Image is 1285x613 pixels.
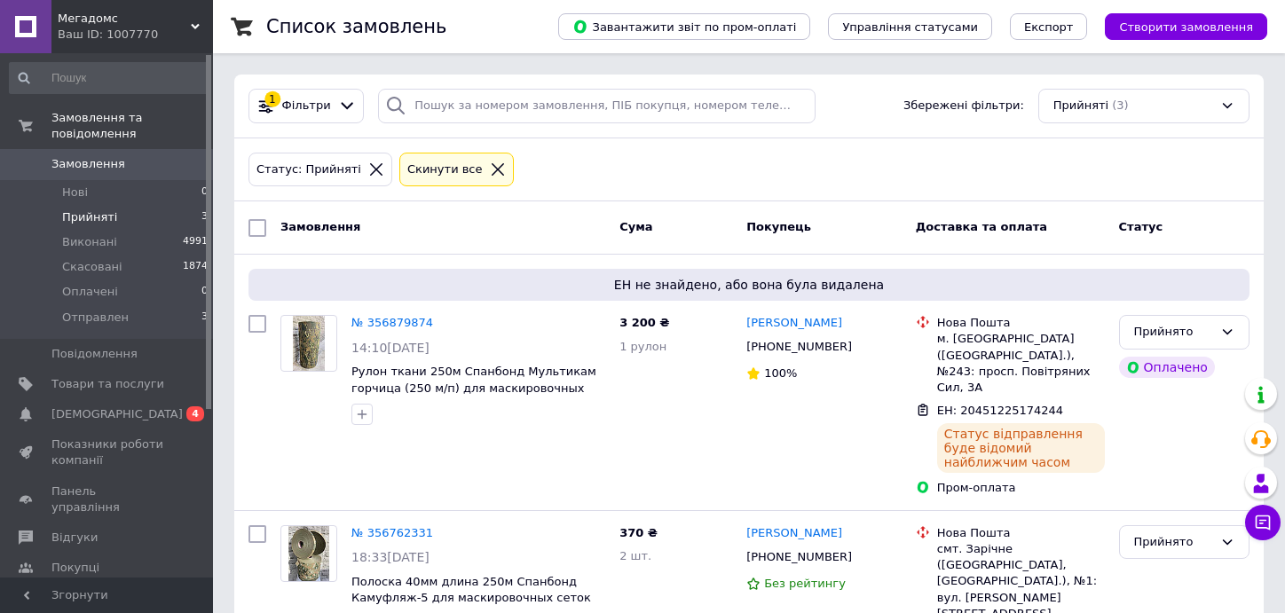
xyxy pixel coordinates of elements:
[201,310,208,326] span: 3
[619,316,669,329] span: 3 200 ₴
[201,284,208,300] span: 0
[746,220,811,233] span: Покупець
[280,220,360,233] span: Замовлення
[253,161,365,179] div: Статус: Прийняті
[1024,20,1074,34] span: Експорт
[288,526,330,581] img: Фото товару
[51,483,164,515] span: Панель управління
[1119,220,1163,233] span: Статус
[51,560,99,576] span: Покупці
[51,530,98,546] span: Відгуки
[619,549,651,562] span: 2 шт.
[51,346,138,362] span: Повідомлення
[572,19,796,35] span: Завантажити звіт по пром-оплаті
[351,526,433,539] a: № 356762331
[1053,98,1108,114] span: Прийняті
[1119,20,1253,34] span: Створити замовлення
[351,575,591,605] a: Полоска 40мм длина 250м Спанбонд Камуфляж-5 для маскировочных сеток
[183,259,208,275] span: 1874
[937,525,1105,541] div: Нова Пошта
[558,13,810,40] button: Завантажити звіт по пром-оплаті
[764,577,846,590] span: Без рейтингу
[619,526,658,539] span: 370 ₴
[619,340,666,353] span: 1 рулон
[62,209,117,225] span: Прийняті
[937,480,1105,496] div: Пром-оплата
[51,376,164,392] span: Товари та послуги
[256,276,1242,294] span: ЕН не знайдено, або вона була видалена
[266,16,446,37] h1: Список замовлень
[51,156,125,172] span: Замовлення
[280,315,337,372] a: Фото товару
[9,62,209,94] input: Пошук
[1105,13,1267,40] button: Створити замовлення
[746,525,842,542] a: [PERSON_NAME]
[351,341,430,355] span: 14:10[DATE]
[743,335,855,358] div: [PHONE_NUMBER]
[58,11,191,27] span: Мегадомс
[619,220,652,233] span: Cума
[264,91,280,107] div: 1
[1087,20,1267,33] a: Створити замовлення
[842,20,978,34] span: Управління статусами
[903,98,1024,114] span: Збережені фільтри:
[62,185,88,200] span: Нові
[1119,357,1215,378] div: Оплачено
[1112,98,1128,112] span: (3)
[937,315,1105,331] div: Нова Пошта
[746,315,842,332] a: [PERSON_NAME]
[937,331,1105,396] div: м. [GEOGRAPHIC_DATA] ([GEOGRAPHIC_DATA].), №243: просп. Повітряних Сил, 3А
[764,366,797,380] span: 100%
[743,546,855,569] div: [PHONE_NUMBER]
[351,365,596,411] a: Рулон ткани 250м Спанбонд Мультикам горчица (250 м/п) для маскировочных сеток
[62,310,129,326] span: Отправлен
[828,13,992,40] button: Управління статусами
[404,161,486,179] div: Cкинути все
[201,209,208,225] span: 3
[937,423,1105,473] div: Статус відправлення буде відомий найближчим часом
[51,110,213,142] span: Замовлення та повідомлення
[937,404,1063,417] span: ЕН: 20451225174244
[280,525,337,582] a: Фото товару
[58,27,213,43] div: Ваш ID: 1007770
[62,259,122,275] span: Скасовані
[51,436,164,468] span: Показники роботи компанії
[183,234,208,250] span: 4991
[293,316,324,371] img: Фото товару
[1134,533,1213,552] div: Прийнято
[1010,13,1088,40] button: Експорт
[62,234,117,250] span: Виконані
[201,185,208,200] span: 0
[1245,505,1281,540] button: Чат з покупцем
[916,220,1047,233] span: Доставка та оплата
[351,550,430,564] span: 18:33[DATE]
[282,98,331,114] span: Фільтри
[62,284,118,300] span: Оплачені
[351,316,433,329] a: № 356879874
[1134,323,1213,342] div: Прийнято
[186,406,204,421] span: 4
[378,89,815,123] input: Пошук за номером замовлення, ПІБ покупця, номером телефону, Email, номером накладної
[51,406,183,422] span: [DEMOGRAPHIC_DATA]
